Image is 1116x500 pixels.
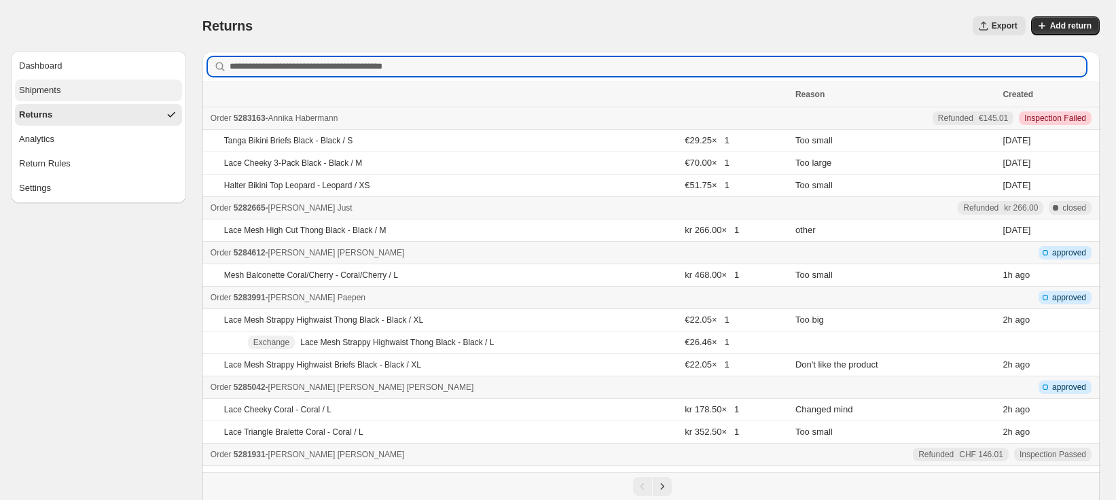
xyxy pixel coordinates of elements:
[1052,382,1086,393] span: approved
[685,471,745,482] span: CHF 44.00 × 1
[1050,20,1092,31] span: Add return
[1052,292,1086,303] span: approved
[268,113,338,123] span: Annika Habermann
[1003,90,1033,99] span: Created
[1020,449,1086,460] span: Inspection Passed
[234,203,266,213] span: 5282665
[234,450,266,459] span: 5281931
[211,246,787,260] div: -
[685,315,729,325] span: €22.05 × 1
[685,225,739,235] span: kr 266.00 × 1
[795,90,825,99] span: Reason
[202,18,253,33] span: Returns
[1003,315,1012,325] time: Wednesday, September 10, 2025 at 7:17:59 AM
[1004,202,1038,213] span: kr 266.00
[973,16,1026,35] button: Export
[791,175,999,197] td: Too small
[19,181,51,195] div: Settings
[268,293,365,302] span: [PERSON_NAME] Paepen
[224,471,390,482] p: Mesh Bikini Briefs Black Dots - Black Dots / M
[998,309,1100,332] td: ago
[791,421,999,444] td: Too small
[224,315,423,325] p: Lace Mesh Strappy Highwaist Thong Black - Black / XL
[791,466,999,488] td: Too large
[1031,16,1100,35] button: Add return
[224,404,331,415] p: Lace Cheeky Coral - Coral / L
[1003,180,1030,190] time: Sunday, August 31, 2025 at 12:38:34 AM
[234,293,266,302] span: 5283991
[1024,113,1086,124] span: Inspection Failed
[791,399,999,421] td: Changed mind
[992,20,1018,31] span: Export
[211,380,787,394] div: -
[685,404,739,414] span: kr 178.50 × 1
[15,55,182,77] button: Dashboard
[1003,225,1030,235] time: Friday, September 5, 2025 at 11:24:17 AM
[938,113,1008,124] div: Refunded
[19,157,71,171] div: Return Rules
[268,382,474,392] span: [PERSON_NAME] [PERSON_NAME] [PERSON_NAME]
[224,359,421,370] p: Lace Mesh Strappy Highwaist Briefs Black - Black / XL
[685,180,729,190] span: €51.75 × 1
[998,399,1100,421] td: ago
[19,108,52,122] div: Returns
[224,135,353,146] p: Tanga Bikini Briefs Black - Black / S
[211,248,232,257] span: Order
[791,354,999,376] td: Don't like the product
[979,113,1008,124] span: €145.01
[15,128,182,150] button: Analytics
[685,158,729,168] span: €70.00 × 1
[653,477,672,496] button: Next
[685,337,729,347] span: €26.46 × 1
[211,293,232,302] span: Order
[998,264,1100,287] td: ago
[268,248,405,257] span: [PERSON_NAME] [PERSON_NAME]
[234,113,266,123] span: 5283163
[224,180,370,191] p: Halter Bikini Top Leopard - Leopard / XS
[211,291,787,304] div: -
[1003,427,1012,437] time: Wednesday, September 10, 2025 at 6:36:12 AM
[234,248,266,257] span: 5284612
[253,337,289,348] span: Exchange
[685,270,739,280] span: kr 468.00 × 1
[224,158,362,168] p: Lace Cheeky 3-Pack Black - Black / M
[1003,404,1012,414] time: Wednesday, September 10, 2025 at 6:36:12 AM
[15,177,182,199] button: Settings
[19,59,62,73] div: Dashboard
[1003,158,1030,168] time: Sunday, August 31, 2025 at 12:38:34 AM
[15,79,182,101] button: Shipments
[211,382,232,392] span: Order
[685,359,729,370] span: €22.05 × 1
[211,111,787,125] div: -
[234,382,266,392] span: 5285042
[918,449,1003,460] div: Refunded
[791,130,999,152] td: Too small
[1052,247,1086,258] span: approved
[1003,135,1030,145] time: Sunday, August 31, 2025 at 12:38:34 AM
[1062,202,1086,213] span: closed
[791,152,999,175] td: Too large
[224,270,398,281] p: Mesh Balconette Coral/Cherry - Coral/Cherry / L
[224,427,363,437] p: Lace Triangle Bralette Coral - Coral / L
[791,264,999,287] td: Too small
[998,421,1100,444] td: ago
[268,450,405,459] span: [PERSON_NAME] [PERSON_NAME]
[791,309,999,332] td: Too big
[19,84,60,97] div: Shipments
[202,472,1100,500] nav: Pagination
[1003,270,1012,280] time: Wednesday, September 10, 2025 at 7:47:12 AM
[300,337,494,348] p: Lace Mesh Strappy Highwaist Thong Black - Black / L
[998,354,1100,376] td: ago
[224,225,386,236] p: Lace Mesh High Cut Thong Black - Black / M
[15,104,182,126] button: Returns
[211,450,232,459] span: Order
[1003,359,1012,370] time: Wednesday, September 10, 2025 at 7:17:59 AM
[959,449,1003,460] span: CHF 146.01
[685,135,729,145] span: €29.25 × 1
[791,219,999,242] td: other
[685,427,739,437] span: kr 352.50 × 1
[1003,471,1030,482] time: Friday, August 22, 2025 at 4:24:34 PM
[19,132,54,146] div: Analytics
[268,203,353,213] span: [PERSON_NAME] Just
[211,448,787,461] div: -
